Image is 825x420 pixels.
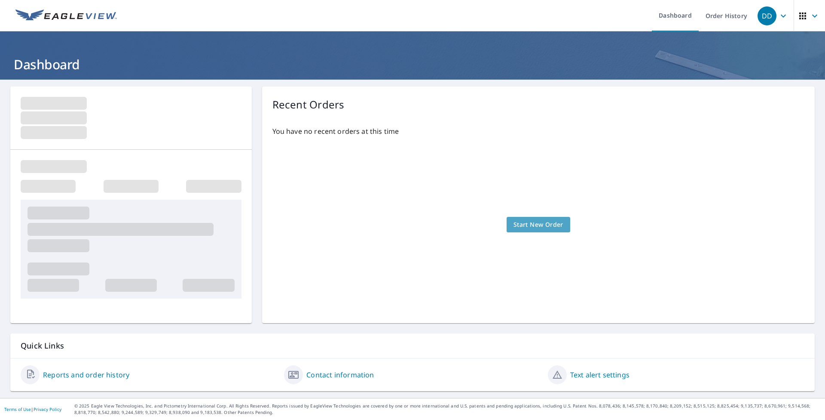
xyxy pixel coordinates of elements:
[34,406,61,412] a: Privacy Policy
[570,370,629,380] a: Text alert settings
[272,126,804,136] p: You have no recent orders at this time
[4,407,61,412] p: |
[507,217,570,233] a: Start New Order
[758,6,776,25] div: DD
[306,370,374,380] a: Contact information
[21,340,804,351] p: Quick Links
[272,97,345,112] p: Recent Orders
[4,406,31,412] a: Terms of Use
[74,403,821,416] p: © 2025 Eagle View Technologies, Inc. and Pictometry International Corp. All Rights Reserved. Repo...
[15,9,117,22] img: EV Logo
[43,370,129,380] a: Reports and order history
[10,56,815,73] h1: Dashboard
[513,219,563,230] span: Start New Order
